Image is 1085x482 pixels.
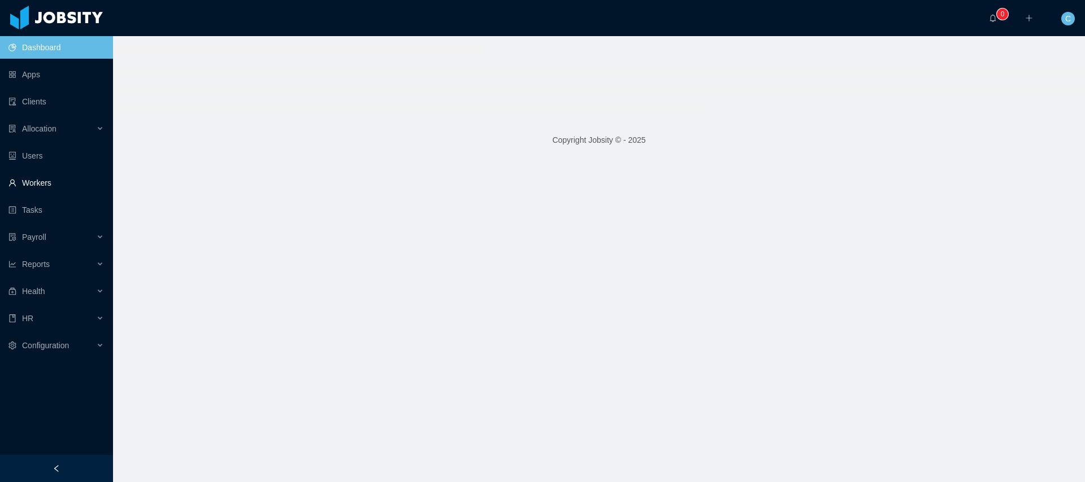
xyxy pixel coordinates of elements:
[8,125,16,133] i: icon: solution
[8,144,104,167] a: icon: robotUsers
[8,233,16,241] i: icon: file-protect
[8,287,16,295] i: icon: medicine-box
[1025,14,1033,22] i: icon: plus
[997,8,1008,20] sup: 0
[8,260,16,268] i: icon: line-chart
[22,287,45,296] span: Health
[8,172,104,194] a: icon: userWorkers
[1065,12,1071,25] span: C
[989,14,997,22] i: icon: bell
[8,63,104,86] a: icon: appstoreApps
[8,341,16,349] i: icon: setting
[8,314,16,322] i: icon: book
[8,90,104,113] a: icon: auditClients
[8,199,104,221] a: icon: profileTasks
[22,341,69,350] span: Configuration
[22,233,46,242] span: Payroll
[22,314,33,323] span: HR
[22,260,50,269] span: Reports
[113,121,1085,160] footer: Copyright Jobsity © - 2025
[8,36,104,59] a: icon: pie-chartDashboard
[22,124,57,133] span: Allocation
